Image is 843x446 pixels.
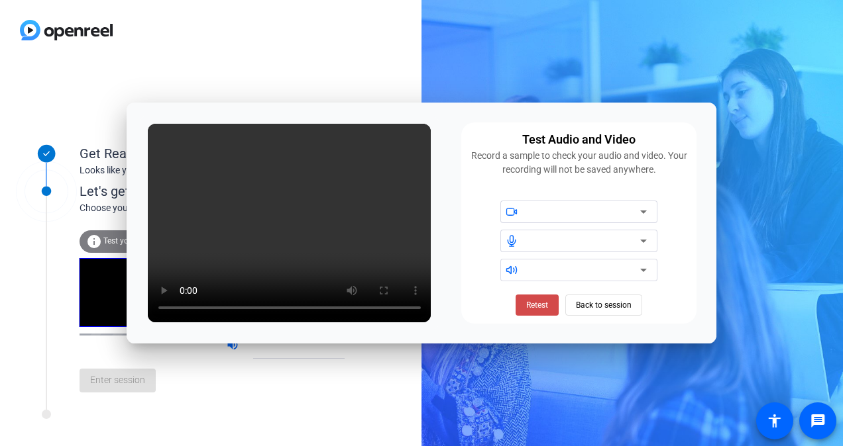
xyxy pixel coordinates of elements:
[80,201,372,215] div: Choose your settings
[226,338,242,354] mat-icon: volume_up
[469,149,689,177] div: Record a sample to check your audio and video. Your recording will not be saved anywhere.
[80,181,372,201] div: Let's get connected.
[516,294,559,316] button: Retest
[86,234,102,249] mat-icon: info
[565,294,642,316] button: Back to session
[80,144,345,163] div: Get Ready!
[103,236,196,245] span: Test your audio and video
[522,130,636,149] div: Test Audio and Video
[767,413,783,429] mat-icon: accessibility
[80,163,345,177] div: Looks like you've been invited to join
[576,292,632,318] span: Back to session
[810,413,826,429] mat-icon: message
[526,299,548,311] span: Retest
